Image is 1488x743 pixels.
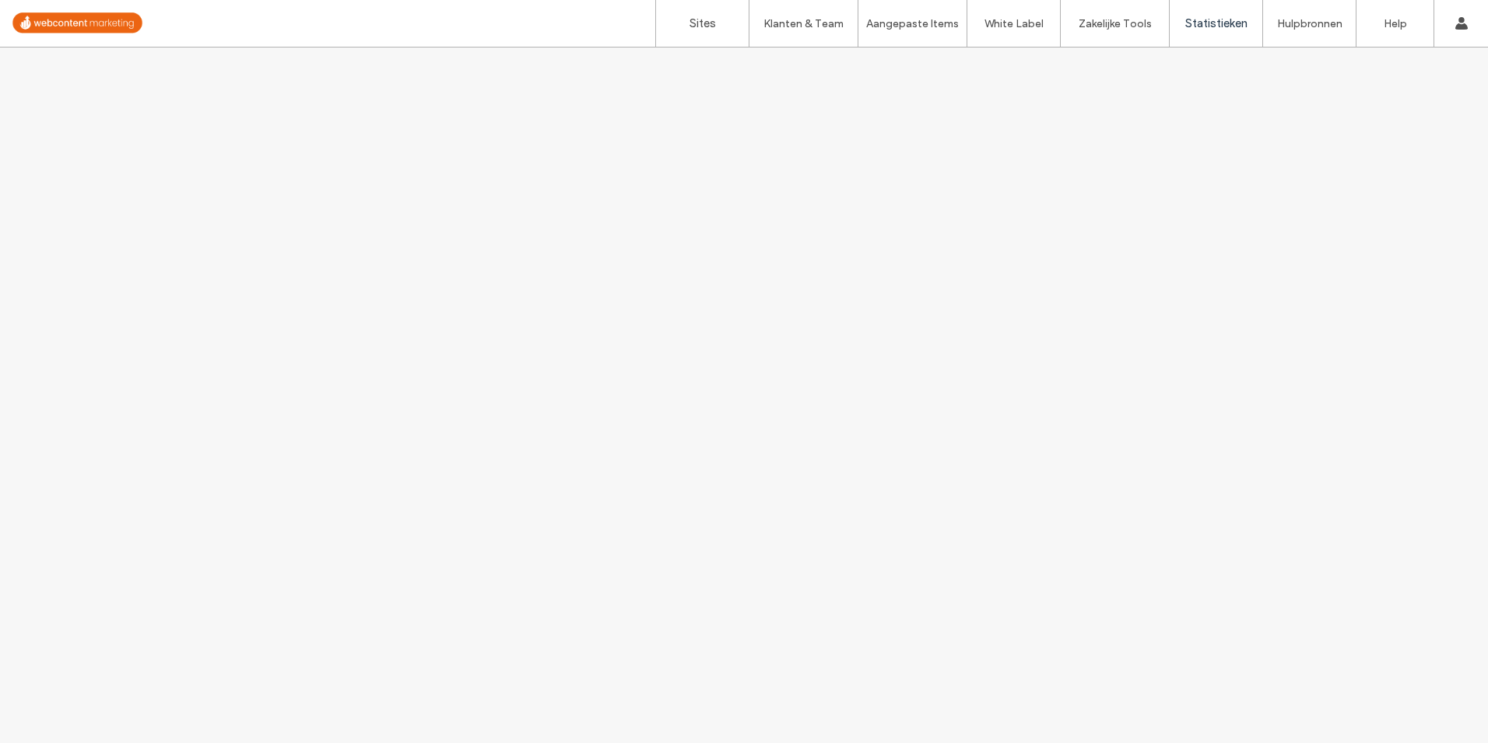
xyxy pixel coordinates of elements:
label: Sites [690,16,716,30]
label: Aangepaste Items [866,17,959,30]
label: Help [1384,17,1407,30]
label: White Label [984,17,1044,30]
label: Hulpbronnen [1277,17,1342,30]
label: Zakelijke Tools [1079,17,1152,30]
label: Klanten & Team [763,17,844,30]
label: Statistieken [1185,16,1248,30]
